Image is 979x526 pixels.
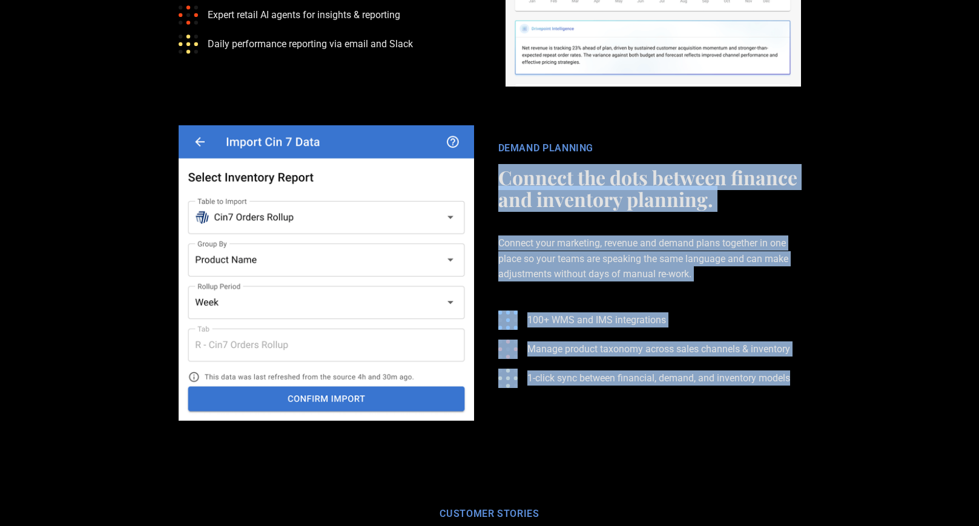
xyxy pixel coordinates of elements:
[498,166,801,210] h2: Connect the dots between finance and inventory planning.
[234,508,745,520] div: CUSTOMER STORIes
[527,370,790,386] p: 1-click sync between financial, demand, and inventory models
[208,36,413,51] p: Daily performance reporting via email and Slack
[208,7,400,22] p: Expert retail AI agents for insights & reporting
[498,142,801,154] div: DEMAND PLANNING
[527,312,666,327] p: 100+ WMS and IMS integrations
[527,341,790,357] p: Manage product taxonomy across sales channels & inventory
[498,216,801,301] p: Connect your marketing, revenue and demand plans together in one place so your teams are speaking...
